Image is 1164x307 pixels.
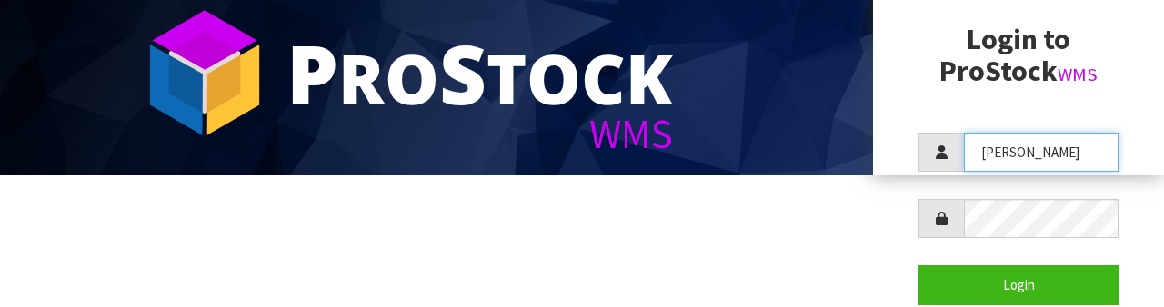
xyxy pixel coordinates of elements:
input: Username [964,133,1119,172]
h2: Login to ProStock [918,24,1119,87]
div: ro tock [286,32,673,114]
button: Login [918,265,1119,304]
span: P [286,17,338,128]
span: S [439,17,487,128]
img: ProStock Cube [136,5,273,141]
small: WMS [1058,63,1098,86]
div: WMS [286,114,673,154]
